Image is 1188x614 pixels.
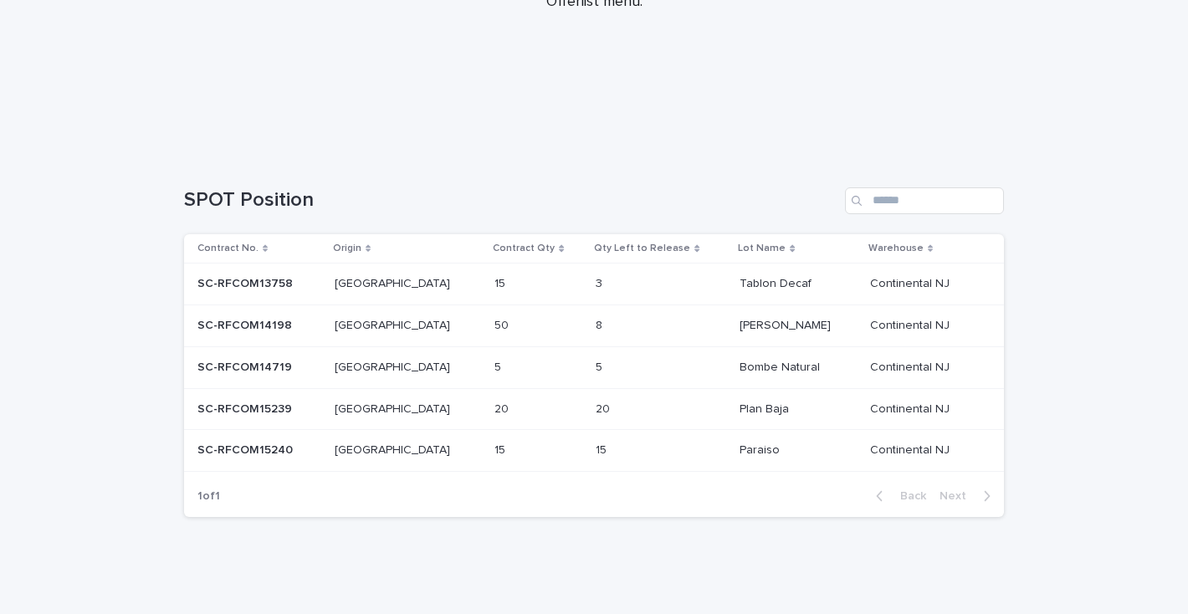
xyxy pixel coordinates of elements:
p: SC-RFCOM13758 [197,274,296,291]
p: Tablon Decaf [740,274,815,291]
tr: SC-RFCOM14198SC-RFCOM14198 [GEOGRAPHIC_DATA][GEOGRAPHIC_DATA] 5050 88 [PERSON_NAME][PERSON_NAME] ... [184,304,1004,346]
p: 5 [596,357,606,375]
p: [GEOGRAPHIC_DATA] [335,357,453,375]
p: Continental NJ [870,440,953,458]
p: 50 [494,315,512,333]
span: Next [940,490,976,502]
p: SC-RFCOM14719 [197,357,295,375]
tr: SC-RFCOM15240SC-RFCOM15240 [GEOGRAPHIC_DATA][GEOGRAPHIC_DATA] 1515 1515 ParaisoParaiso Continenta... [184,430,1004,472]
tr: SC-RFCOM15239SC-RFCOM15239 [GEOGRAPHIC_DATA][GEOGRAPHIC_DATA] 2020 2020 Plan BajaPlan Baja Contin... [184,388,1004,430]
p: Origin [333,239,361,258]
p: SC-RFCOM14198 [197,315,295,333]
h1: SPOT Position [184,188,838,212]
button: Back [863,489,933,504]
p: 1 of 1 [184,476,233,517]
p: 20 [596,399,613,417]
p: Paraiso [740,440,783,458]
p: [GEOGRAPHIC_DATA] [335,315,453,333]
p: Plan Baja [740,399,792,417]
p: Continental NJ [870,274,953,291]
p: Contract Qty [493,239,555,258]
button: Next [933,489,1004,504]
p: [GEOGRAPHIC_DATA] [335,274,453,291]
p: 15 [596,440,610,458]
tr: SC-RFCOM14719SC-RFCOM14719 [GEOGRAPHIC_DATA][GEOGRAPHIC_DATA] 55 55 Bombe NaturalBombe Natural Co... [184,346,1004,388]
p: 5 [494,357,504,375]
p: [GEOGRAPHIC_DATA] [335,399,453,417]
p: Continental NJ [870,399,953,417]
p: SC-RFCOM15239 [197,399,295,417]
span: Back [890,490,926,502]
p: 3 [596,274,606,291]
p: Continental NJ [870,315,953,333]
p: [GEOGRAPHIC_DATA] [335,440,453,458]
tr: SC-RFCOM13758SC-RFCOM13758 [GEOGRAPHIC_DATA][GEOGRAPHIC_DATA] 1515 33 Tablon DecafTablon Decaf Co... [184,264,1004,305]
input: Search [845,187,1004,214]
p: Lot Name [738,239,786,258]
p: Qty Left to Release [594,239,690,258]
p: 20 [494,399,512,417]
p: 15 [494,274,509,291]
p: SC-RFCOM15240 [197,440,296,458]
p: 15 [494,440,509,458]
p: [PERSON_NAME] [740,315,834,333]
p: Contract No. [197,239,259,258]
p: 8 [596,315,606,333]
p: Warehouse [868,239,924,258]
p: Bombe Natural [740,357,823,375]
p: Continental NJ [870,357,953,375]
